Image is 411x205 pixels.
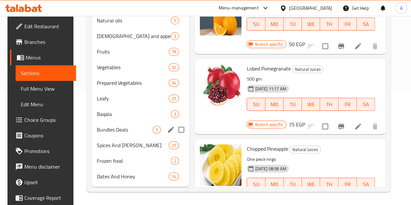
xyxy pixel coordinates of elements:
[92,13,189,28] div: Natural oils5
[92,91,189,106] div: Leafy25
[166,125,176,135] button: edit
[354,122,362,130] a: Edit menu item
[97,17,171,24] span: Natural oils
[97,32,171,40] span: [DEMOGRAPHIC_DATA] and appetizers
[250,100,263,109] span: SU
[284,98,302,111] button: TU
[304,19,317,29] span: WE
[292,66,323,73] span: Natural Juices
[341,19,354,29] span: FR
[171,18,179,24] span: 5
[169,96,179,102] span: 25
[247,75,375,83] p: 500 gm
[284,18,302,31] button: TU
[21,69,71,77] span: Sections
[357,178,375,191] button: SA
[16,81,76,96] a: Full Menu View
[323,19,336,29] span: TH
[97,141,169,149] span: Spices And [PERSON_NAME]
[171,33,179,39] span: 3
[97,110,171,118] div: Baqala
[268,180,281,189] span: MO
[247,178,265,191] button: SU
[16,65,76,81] a: Sections
[97,63,169,71] div: Vegetables
[318,39,332,53] span: Select to update
[24,194,71,202] span: Coverage Report
[250,180,263,189] span: SU
[171,111,179,117] span: 3
[252,166,289,172] span: [DATE] 08:58 AM
[92,59,189,75] div: Vegetables32
[169,173,179,180] div: items
[97,173,169,180] span: Dates And Honey
[354,42,362,50] a: Edit menu item
[169,64,179,70] span: 32
[171,158,179,164] span: 2
[92,153,189,169] div: Frozen food2
[92,169,189,184] div: Dates And Honey14
[92,137,189,153] div: Spices And [PERSON_NAME]25
[292,65,323,73] div: Natural Juices
[171,32,179,40] div: items
[97,141,169,149] div: Spices And Ettara
[92,106,189,122] div: Baqala3
[169,95,179,102] div: items
[359,19,372,29] span: SA
[359,180,372,189] span: SA
[97,48,169,56] span: Fruits
[10,128,76,143] a: Coupons
[10,159,76,174] a: Menu disclaimer
[323,180,336,189] span: TH
[341,100,354,109] span: FR
[10,143,76,159] a: Promotions
[289,146,321,153] div: Natural Juices
[286,100,299,109] span: TU
[247,18,265,31] button: SU
[289,120,305,129] h6: 75 EGP
[200,64,241,106] img: Lobed Pomegranate
[97,32,171,40] div: Salads and appetizers
[302,178,320,191] button: WE
[284,178,302,191] button: TU
[268,100,281,109] span: MO
[10,50,76,65] a: Menus
[97,126,153,134] span: Bundles Deals
[97,95,169,102] span: Leafy
[247,64,290,73] span: Lobed Pomegranate
[265,178,284,191] button: MO
[359,100,372,109] span: SA
[24,178,71,186] span: Upsell
[318,120,332,133] span: Select to update
[247,98,265,111] button: SU
[320,98,338,111] button: TH
[171,110,179,118] div: items
[302,98,320,111] button: WE
[24,22,71,30] span: Edit Restaurant
[10,19,76,34] a: Edit Restaurant
[339,18,357,31] button: FR
[97,79,169,87] span: Prepared Vegetables
[252,122,286,128] span: Branch specific
[153,126,161,134] div: items
[169,141,179,149] div: items
[169,80,179,86] span: 34
[97,157,171,165] div: Frozen food
[171,17,179,24] div: items
[286,180,299,189] span: TU
[339,178,357,191] button: FR
[339,98,357,111] button: FR
[171,157,179,165] div: items
[268,19,281,29] span: MO
[289,146,320,153] span: Natural Juices
[200,144,241,186] img: Chopped Pineapple
[341,180,354,189] span: FR
[320,18,338,31] button: TH
[320,178,338,191] button: TH
[357,18,375,31] button: SA
[24,147,71,155] span: Promotions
